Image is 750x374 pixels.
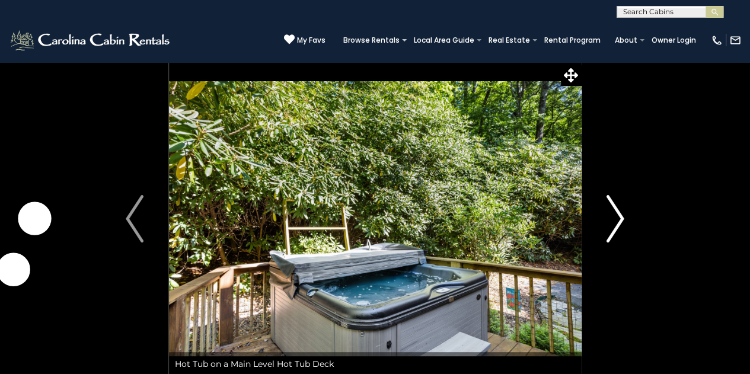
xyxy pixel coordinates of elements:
[297,35,325,46] span: My Favs
[408,32,480,49] a: Local Area Guide
[9,28,173,52] img: White-1-2.png
[126,195,143,242] img: arrow
[337,32,406,49] a: Browse Rentals
[538,32,607,49] a: Rental Program
[711,34,723,46] img: phone-regular-white.png
[607,195,624,242] img: arrow
[609,32,643,49] a: About
[483,32,536,49] a: Real Estate
[646,32,702,49] a: Owner Login
[729,34,741,46] img: mail-regular-white.png
[284,34,325,46] a: My Favs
